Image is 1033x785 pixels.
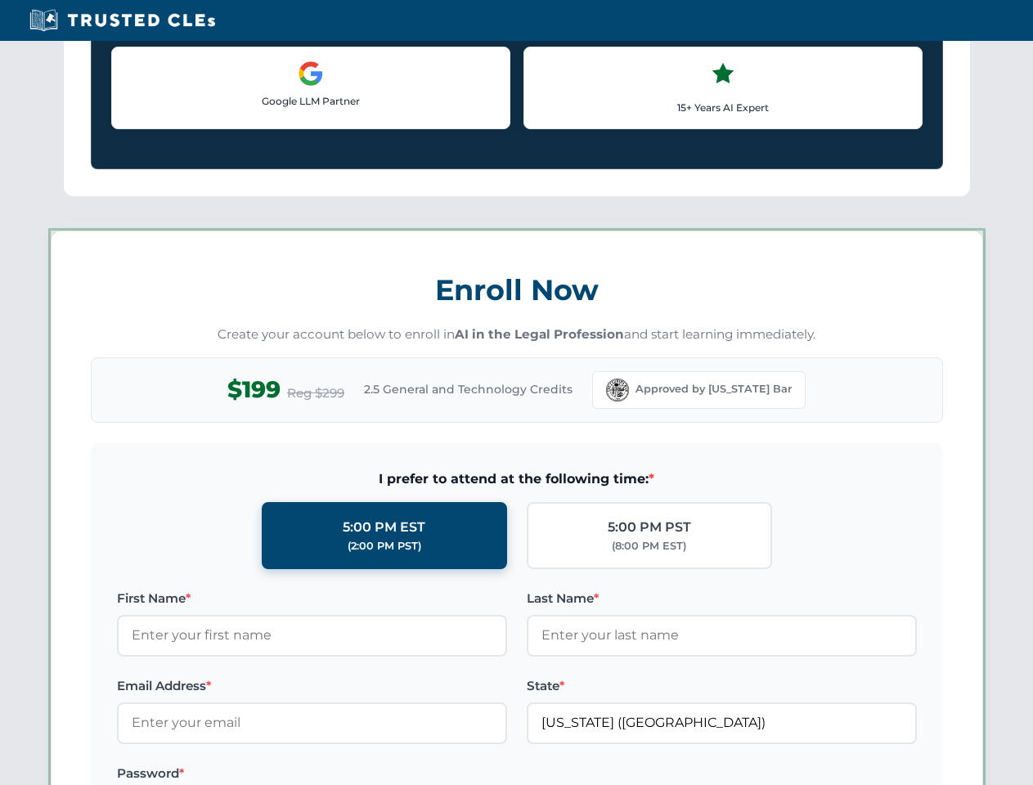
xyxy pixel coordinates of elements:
img: Florida Bar [606,379,629,401]
label: State [527,676,917,696]
label: Password [117,764,507,783]
p: Create your account below to enroll in and start learning immediately. [91,325,943,344]
strong: AI in the Legal Profession [455,326,624,342]
input: Enter your first name [117,615,507,656]
div: 5:00 PM EST [343,517,425,538]
input: Enter your email [117,702,507,743]
p: Google LLM Partner [125,93,496,109]
span: 2.5 General and Technology Credits [364,380,573,398]
label: Last Name [527,589,917,608]
div: 5:00 PM PST [608,517,691,538]
div: (2:00 PM PST) [348,538,421,554]
p: 15+ Years AI Expert [537,100,909,115]
span: Approved by [US_STATE] Bar [636,381,792,397]
img: Google [298,61,324,87]
span: I prefer to attend at the following time: [117,469,917,490]
span: $199 [227,371,281,408]
input: Florida (FL) [527,702,917,743]
input: Enter your last name [527,615,917,656]
div: (8:00 PM EST) [612,538,686,554]
label: First Name [117,589,507,608]
img: Trusted CLEs [25,8,220,33]
span: Reg $299 [287,384,344,403]
h3: Enroll Now [91,264,943,316]
label: Email Address [117,676,507,696]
